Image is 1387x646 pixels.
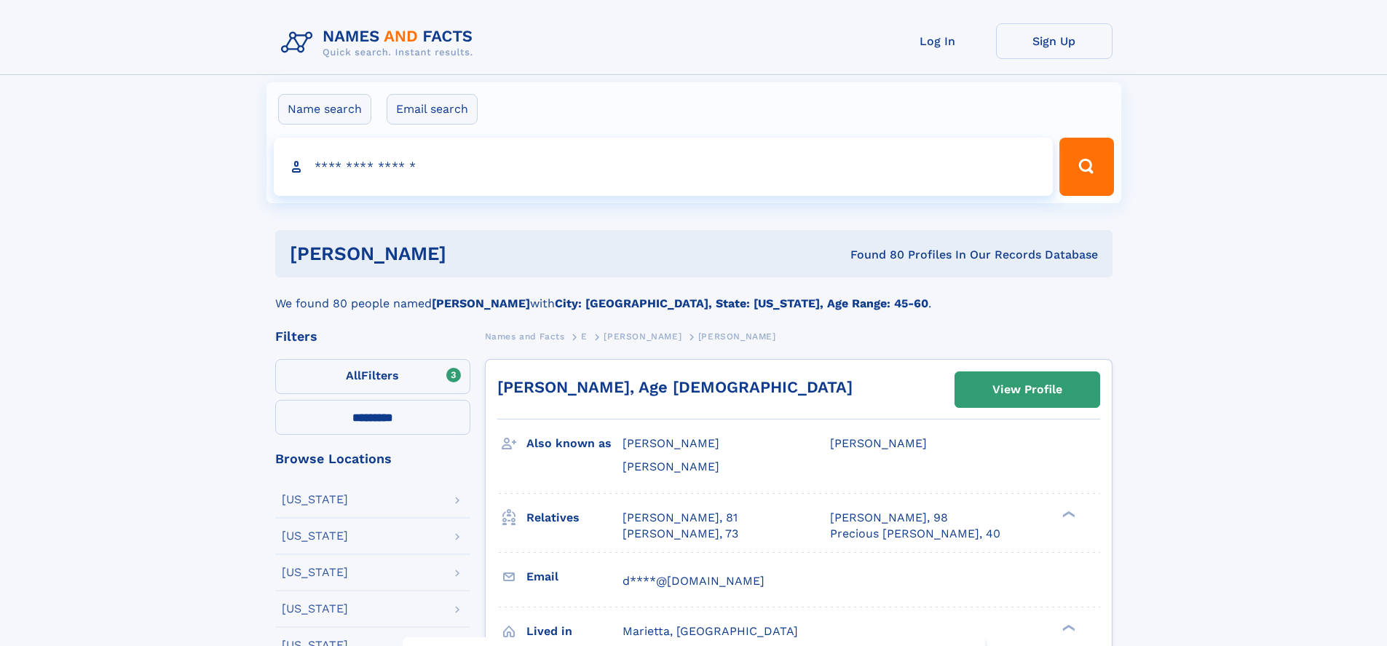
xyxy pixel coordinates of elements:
[1059,509,1076,519] div: ❯
[275,23,485,63] img: Logo Names and Facts
[274,138,1054,196] input: search input
[275,330,470,343] div: Filters
[526,619,623,644] h3: Lived in
[830,510,948,526] a: [PERSON_NAME], 98
[581,327,588,345] a: E
[282,603,348,615] div: [US_STATE]
[581,331,588,342] span: E
[526,431,623,456] h3: Also known as
[282,567,348,578] div: [US_STATE]
[604,331,681,342] span: [PERSON_NAME]
[290,245,649,263] h1: [PERSON_NAME]
[623,436,719,450] span: [PERSON_NAME]
[623,624,798,638] span: Marietta, [GEOGRAPHIC_DATA]
[698,331,776,342] span: [PERSON_NAME]
[497,378,853,396] a: [PERSON_NAME], Age [DEMOGRAPHIC_DATA]
[275,359,470,394] label: Filters
[830,436,927,450] span: [PERSON_NAME]
[346,369,361,382] span: All
[282,494,348,505] div: [US_STATE]
[282,530,348,542] div: [US_STATE]
[996,23,1113,59] a: Sign Up
[604,327,681,345] a: [PERSON_NAME]
[1059,138,1113,196] button: Search Button
[278,94,371,125] label: Name search
[485,327,565,345] a: Names and Facts
[1059,623,1076,632] div: ❯
[526,564,623,589] h3: Email
[623,460,719,473] span: [PERSON_NAME]
[830,526,1000,542] a: Precious [PERSON_NAME], 40
[526,505,623,530] h3: Relatives
[955,372,1099,407] a: View Profile
[648,247,1098,263] div: Found 80 Profiles In Our Records Database
[992,373,1062,406] div: View Profile
[623,510,738,526] a: [PERSON_NAME], 81
[623,526,738,542] a: [PERSON_NAME], 73
[275,452,470,465] div: Browse Locations
[275,277,1113,312] div: We found 80 people named with .
[880,23,996,59] a: Log In
[387,94,478,125] label: Email search
[432,296,530,310] b: [PERSON_NAME]
[555,296,928,310] b: City: [GEOGRAPHIC_DATA], State: [US_STATE], Age Range: 45-60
